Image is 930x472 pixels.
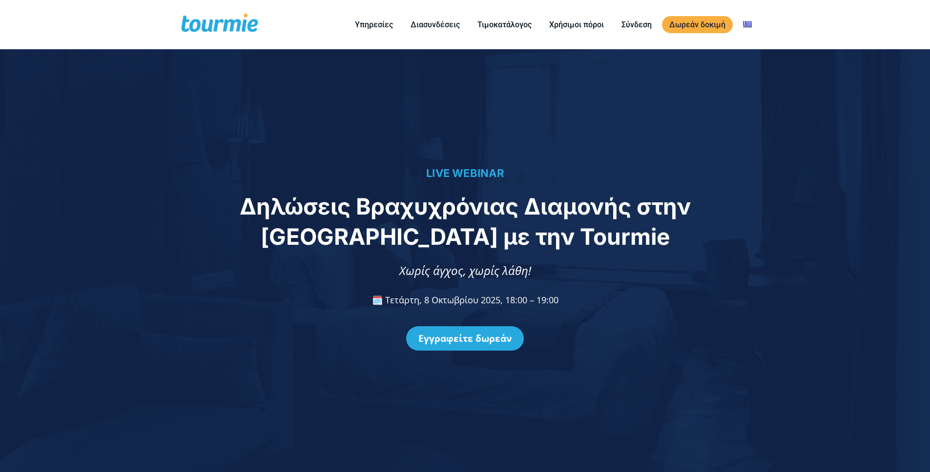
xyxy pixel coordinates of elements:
a: Δωρεάν δοκιμή [662,16,733,33]
a: Σύνδεση [614,19,659,31]
span: LIVE WEBINAR [426,167,504,179]
a: Εγγραφείτε δωρεάν [406,326,524,351]
span: Δηλώσεις Βραχυχρόνιας Διαμονής στην [GEOGRAPHIC_DATA] με την Tourmie [240,193,691,250]
span: 🗓️ Τετάρτη, 8 Οκτωβρίου 2025, 18:00 – 19:00 [372,294,558,306]
a: Υπηρεσίες [348,19,400,31]
a: Χρήσιμοι πόροι [542,19,611,31]
a: Τιμοκατάλογος [470,19,539,31]
a: Διασυνδέσεις [403,19,467,31]
span: Χωρίς άγχος, χωρίς λάθη! [399,262,531,278]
